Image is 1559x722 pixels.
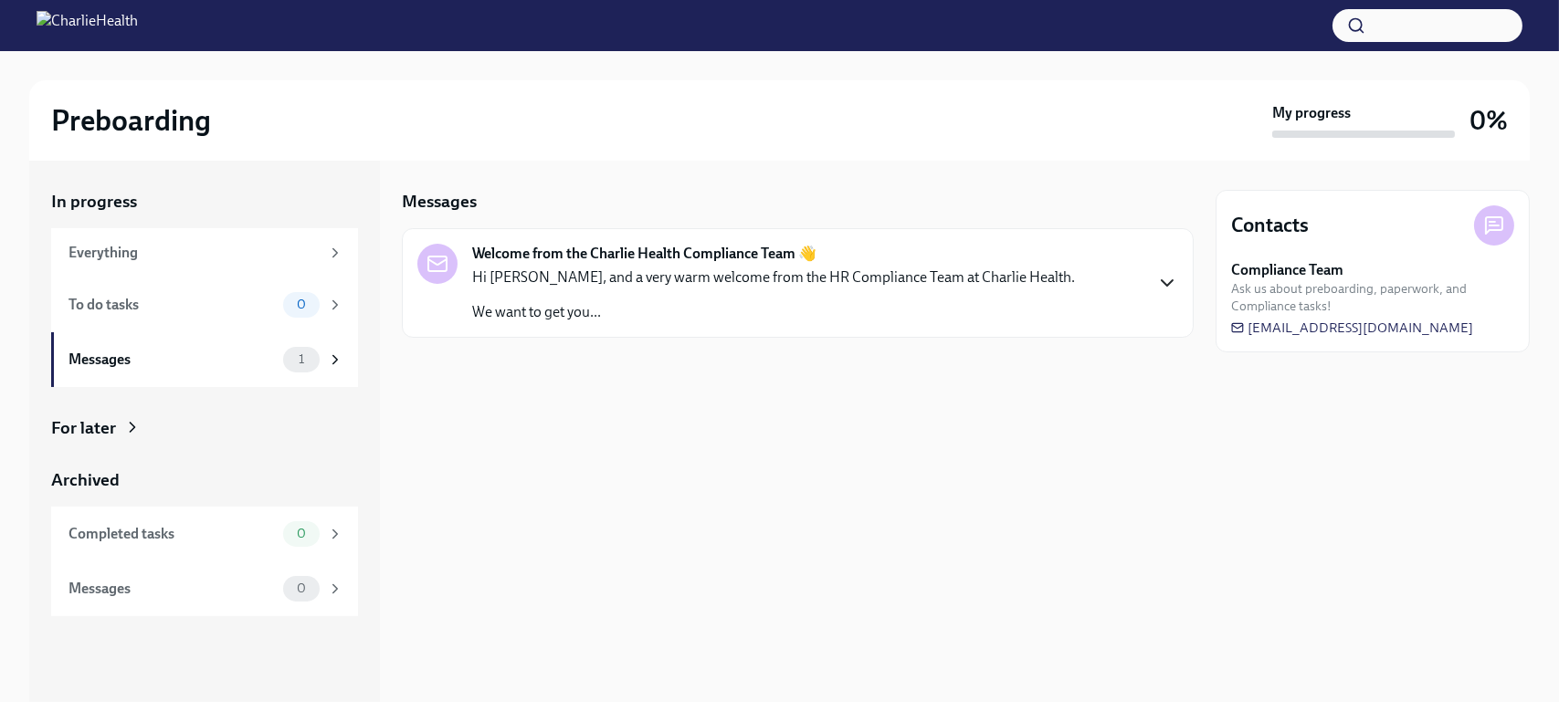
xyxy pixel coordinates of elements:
h3: 0% [1469,104,1508,137]
img: CharlieHealth [37,11,138,40]
span: Ask us about preboarding, paperwork, and Compliance tasks! [1231,280,1514,315]
div: Completed tasks [68,524,276,544]
div: Messages [68,579,276,599]
p: Hi [PERSON_NAME], and a very warm welcome from the HR Compliance Team at Charlie Health. [472,267,1075,288]
div: To do tasks [68,295,276,315]
div: Everything [68,243,320,263]
span: 0 [286,527,317,540]
a: Messages1 [51,332,358,387]
strong: My progress [1272,103,1351,123]
strong: Compliance Team [1231,260,1343,280]
a: To do tasks0 [51,277,358,332]
a: In progress [51,190,358,214]
a: Everything [51,228,358,277]
a: Archived [51,468,358,492]
span: 0 [286,581,317,595]
span: 1 [288,352,315,366]
a: Completed tasks0 [51,507,358,561]
h2: Preboarding [51,102,211,139]
div: Messages [68,350,276,370]
span: 0 [286,298,317,311]
h5: Messages [402,190,477,214]
h4: Contacts [1231,212,1309,239]
p: We want to get you... [472,302,1075,322]
a: Messages0 [51,561,358,616]
a: [EMAIL_ADDRESS][DOMAIN_NAME] [1231,319,1473,337]
div: For later [51,416,116,440]
strong: Welcome from the Charlie Health Compliance Team 👋 [472,244,816,264]
a: For later [51,416,358,440]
